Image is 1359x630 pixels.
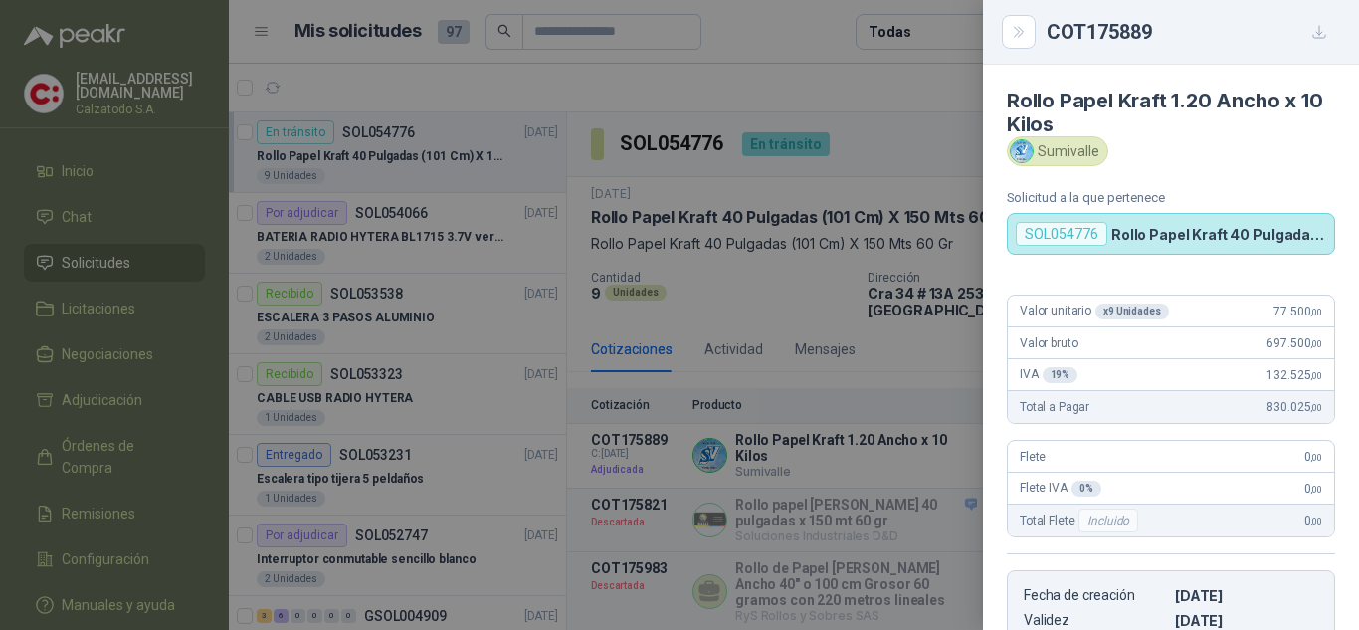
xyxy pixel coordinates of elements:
span: 0 [1304,450,1322,464]
div: 19 % [1043,367,1078,383]
p: Fecha de creación [1024,587,1167,604]
span: 697.500 [1266,336,1322,350]
span: 77.500 [1273,305,1322,318]
div: 0 % [1071,481,1101,497]
div: x 9 Unidades [1095,304,1169,319]
p: Solicitud a la que pertenece [1007,190,1335,205]
p: Rollo Papel Kraft 40 Pulgadas (101 Cm) X 150 Mts 60 Gr [1111,226,1326,243]
span: ,00 [1310,370,1322,381]
span: ,00 [1310,452,1322,463]
span: ,00 [1310,307,1322,317]
span: 830.025 [1266,400,1322,414]
div: Sumivalle [1007,136,1108,166]
span: 0 [1304,514,1322,527]
span: Total a Pagar [1020,400,1089,414]
span: Total Flete [1020,509,1142,532]
span: IVA [1020,367,1077,383]
span: ,00 [1310,338,1322,349]
p: [DATE] [1175,587,1318,604]
p: Validez [1024,612,1167,629]
span: ,00 [1310,516,1322,526]
img: Company Logo [1011,140,1033,162]
span: Valor unitario [1020,304,1169,319]
span: Valor bruto [1020,336,1077,350]
span: Flete IVA [1020,481,1101,497]
div: COT175889 [1047,16,1335,48]
span: 0 [1304,482,1322,496]
div: Incluido [1078,509,1138,532]
p: [DATE] [1175,612,1318,629]
span: 132.525 [1266,368,1322,382]
button: Close [1007,20,1031,44]
span: ,00 [1310,484,1322,495]
h4: Rollo Papel Kraft 1.20 Ancho x 10 Kilos [1007,89,1335,136]
div: SOL054776 [1016,222,1107,246]
span: Flete [1020,450,1046,464]
span: ,00 [1310,402,1322,413]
